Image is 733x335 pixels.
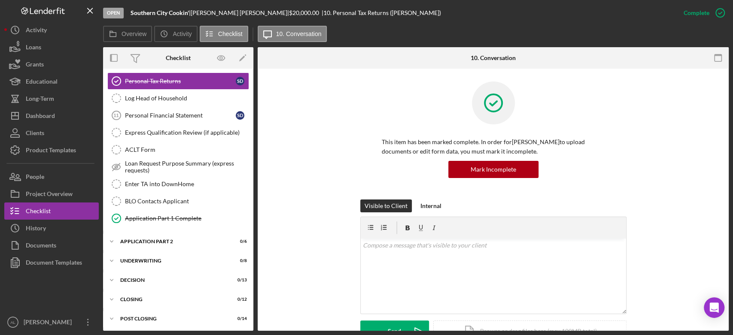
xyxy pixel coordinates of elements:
[26,185,73,205] div: Project Overview
[4,237,99,254] button: Documents
[131,9,191,16] div: |
[448,161,538,178] button: Mark Incomplete
[26,220,46,239] div: History
[26,202,51,222] div: Checklist
[704,297,724,318] div: Open Intercom Messenger
[191,9,289,16] div: [PERSON_NAME] [PERSON_NAME] |
[675,4,729,21] button: Complete
[120,258,225,263] div: Underwriting
[131,9,189,16] b: Southern City Cookin'
[107,158,249,175] a: Loan Request Purpose Summary (express requests)
[420,199,441,212] div: Internal
[125,181,249,187] div: Enter TA into DownHome
[154,26,197,42] button: Activity
[125,78,236,85] div: Personal Tax Returns
[107,90,249,107] a: Log Head of Household
[236,111,244,120] div: S D
[4,254,99,271] button: Document Templates
[218,30,243,37] label: Checklist
[107,124,249,141] a: Express Qualification Review (if applicable)
[360,199,412,212] button: Visible to Client
[125,160,249,174] div: Loan Request Purpose Summary (express requests)
[258,26,327,42] button: 10. Conversation
[125,112,236,119] div: Personal Financial Statement
[4,314,99,331] button: AL[PERSON_NAME]
[125,215,249,222] div: Application Part 1 Complete
[26,73,58,92] div: Educational
[4,142,99,159] button: Product Templates
[26,168,44,187] div: People
[4,39,99,56] button: Loans
[276,30,322,37] label: 10. Conversation
[4,185,99,202] button: Project Overview
[4,73,99,90] button: Educational
[231,278,247,283] div: 0 / 13
[26,142,76,161] div: Product Templates
[120,278,225,283] div: Decision
[4,124,99,142] button: Clients
[120,316,225,321] div: Post Closing
[26,39,41,58] div: Loans
[231,297,247,302] div: 0 / 12
[471,161,516,178] div: Mark Incomplete
[289,9,322,16] div: $20,000.00
[120,297,225,302] div: Closing
[125,198,249,205] div: BLO Contacts Applicant
[107,72,249,90] a: Personal Tax ReturnsSD
[26,124,44,144] div: Clients
[471,54,516,61] div: 10. Conversation
[173,30,192,37] label: Activity
[4,90,99,107] button: Long-Term
[4,202,99,220] button: Checklist
[122,30,146,37] label: Overview
[200,26,248,42] button: Checklist
[26,21,47,41] div: Activity
[107,107,249,124] a: 11Personal Financial StatementSD
[4,56,99,73] button: Grants
[684,4,709,21] div: Complete
[26,90,54,109] div: Long-Term
[113,113,119,118] tspan: 11
[231,316,247,321] div: 0 / 14
[26,237,56,256] div: Documents
[107,175,249,193] a: Enter TA into DownHome
[236,77,244,85] div: S D
[21,314,77,333] div: [PERSON_NAME]
[4,168,99,185] button: People
[322,9,441,16] div: | 10. Personal Tax Returns ([PERSON_NAME])
[120,239,225,244] div: Application Part 2
[103,26,152,42] button: Overview
[26,56,44,75] div: Grants
[107,193,249,210] a: BLO Contacts Applicant
[107,141,249,158] a: ACLT Form
[107,210,249,227] a: Application Part 1 Complete
[4,21,99,39] button: Activity
[26,254,82,273] div: Document Templates
[125,95,249,102] div: Log Head of Household
[125,146,249,153] div: ACLT Form
[4,107,99,124] button: Dashboard
[125,129,249,136] div: Express Qualification Review (if applicable)
[26,107,55,127] div: Dashboard
[231,239,247,244] div: 0 / 6
[166,54,191,61] div: Checklist
[382,137,605,157] p: This item has been marked complete. In order for [PERSON_NAME] to upload documents or edit form d...
[365,199,408,212] div: Visible to Client
[10,320,15,325] text: AL
[416,199,446,212] button: Internal
[4,220,99,237] button: History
